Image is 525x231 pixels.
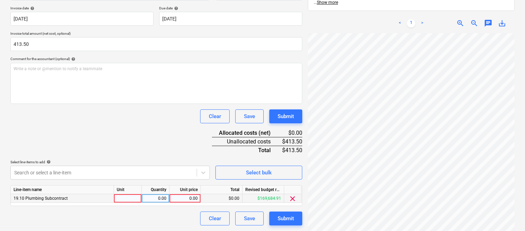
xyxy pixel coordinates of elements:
button: Submit [269,212,302,225]
button: Clear [200,212,230,225]
div: Select line-items to add [10,160,210,164]
p: Invoice total amount (net cost, optional) [10,31,302,37]
input: Invoice total amount (net cost, optional) [10,37,302,51]
div: Total [212,146,282,154]
div: Select bulk [246,168,272,177]
div: Unit [114,185,142,194]
a: Page 1 is your current page [407,19,415,27]
button: Submit [269,109,302,123]
div: $169,684.91 [243,194,284,203]
div: $413.50 [282,146,302,154]
div: Clear [209,112,221,121]
button: Select bulk [215,166,302,180]
div: Revised budget remaining [243,185,284,194]
div: Line-item name [11,185,114,194]
span: help [29,6,34,10]
div: $413.50 [282,137,302,146]
div: Comment for the accountant (optional) [10,57,302,61]
a: Next page [418,19,426,27]
div: Invoice date [10,6,154,10]
div: $0.00 [201,194,243,203]
div: 0.00 [172,194,198,203]
a: Previous page [396,19,404,27]
div: Due date [159,6,302,10]
div: Allocated costs (net) [212,129,282,137]
span: zoom_in [456,19,465,27]
button: Save [235,109,264,123]
span: help [70,57,75,61]
div: Quantity [142,185,170,194]
div: Submit [278,112,294,121]
span: help [45,160,51,164]
div: Save [244,214,255,223]
input: Due date not specified [159,12,302,26]
span: zoom_out [470,19,478,27]
div: Total [201,185,243,194]
div: Save [244,112,255,121]
div: Submit [278,214,294,223]
span: 19.10 Plumbing Subcontract [14,196,68,201]
div: Unallocated costs [212,137,282,146]
div: Unit price [170,185,201,194]
button: Save [235,212,264,225]
iframe: Chat Widget [490,198,525,231]
button: Clear [200,109,230,123]
div: Clear [209,214,221,223]
span: save_alt [498,19,506,27]
div: 0.00 [145,194,166,203]
div: $0.00 [282,129,302,137]
span: clear [289,195,297,203]
span: chat [484,19,492,27]
input: Invoice date not specified [10,12,154,26]
span: help [173,6,178,10]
